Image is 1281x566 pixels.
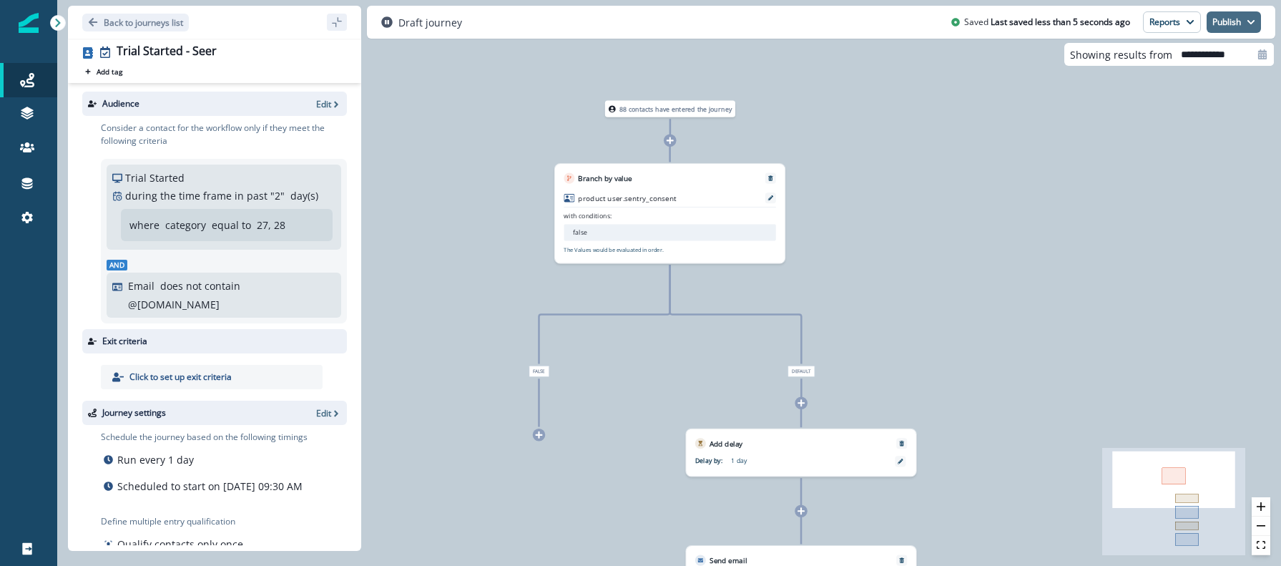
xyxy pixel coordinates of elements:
[290,188,318,203] p: day(s)
[270,188,285,203] p: " 2 "
[129,371,232,384] p: Click to set up exit criteria
[101,431,308,444] p: Schedule the journey based on the following timings
[763,175,777,182] button: Remove
[102,97,139,110] p: Audience
[1252,517,1270,536] button: zoom out
[991,16,1130,29] p: Last saved less than 5 seconds ago
[695,456,731,465] p: Delay by:
[117,479,303,494] p: Scheduled to start on [DATE] 09:30 AM
[107,260,127,270] span: And
[964,16,988,29] p: Saved
[564,211,612,220] p: with conditions:
[584,100,756,117] div: 88 contacts have entered the journey
[19,13,39,33] img: Inflection
[128,278,154,293] p: Email
[316,407,341,419] button: Edit
[101,122,347,147] p: Consider a contact for the workflow only if they meet the following criteria
[316,98,341,110] button: Edit
[104,16,183,29] p: Back to journeys list
[731,456,843,465] p: 1 day
[1252,536,1270,555] button: fit view
[1207,11,1261,33] button: Publish
[125,188,232,203] p: during the time frame
[160,278,240,293] p: does not contain
[529,366,549,377] span: false
[453,366,625,377] div: false
[327,14,347,31] button: sidebar collapse toggle
[82,14,189,31] button: Go back
[82,66,125,77] button: Add tag
[1143,11,1201,33] button: Reports
[125,170,185,185] p: Trial Started
[1252,497,1270,517] button: zoom in
[117,44,217,60] div: Trial Started - Seer
[619,104,732,113] p: 88 contacts have entered the journey
[102,406,166,419] p: Journey settings
[895,557,909,564] button: Remove
[578,192,677,203] p: product user.sentry_consent
[129,218,159,233] p: where
[686,429,917,477] div: Add delayRemoveDelay by:1 day
[117,452,194,467] p: Run every 1 day
[316,407,331,419] p: Edit
[573,228,587,237] p: false
[1070,47,1172,62] p: Showing results from
[895,440,909,447] button: Remove
[670,265,802,363] g: Edge from 99b6dea9-df29-4251-8b2c-a665956bed6e to node-edge-label7969e870-4869-43e5-9e08-32ae7163...
[165,218,206,233] p: category
[128,297,220,312] p: @[DOMAIN_NAME]
[235,188,268,203] p: in past
[578,173,632,184] p: Branch by value
[101,515,246,528] p: Define multiple entry qualification
[316,98,331,110] p: Edit
[97,67,122,76] p: Add tag
[564,246,663,254] p: The Values would be evaluated in order.
[539,265,669,363] g: Edge from 99b6dea9-df29-4251-8b2c-a665956bed6e to node-edge-label1311b3c8-7bf4-4423-a087-3d45714a...
[710,438,742,449] p: Add delay
[398,15,462,30] p: Draft journey
[117,537,243,552] p: Qualify contacts only once
[788,366,815,377] span: Default
[554,163,785,263] div: Branch by valueRemoveproduct user.sentry_consentwith conditions:false The Values would be evaluat...
[257,218,285,233] p: 27, 28
[102,335,147,348] p: Exit criteria
[212,218,251,233] p: equal to
[715,366,888,377] div: Default
[710,555,747,566] p: Send email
